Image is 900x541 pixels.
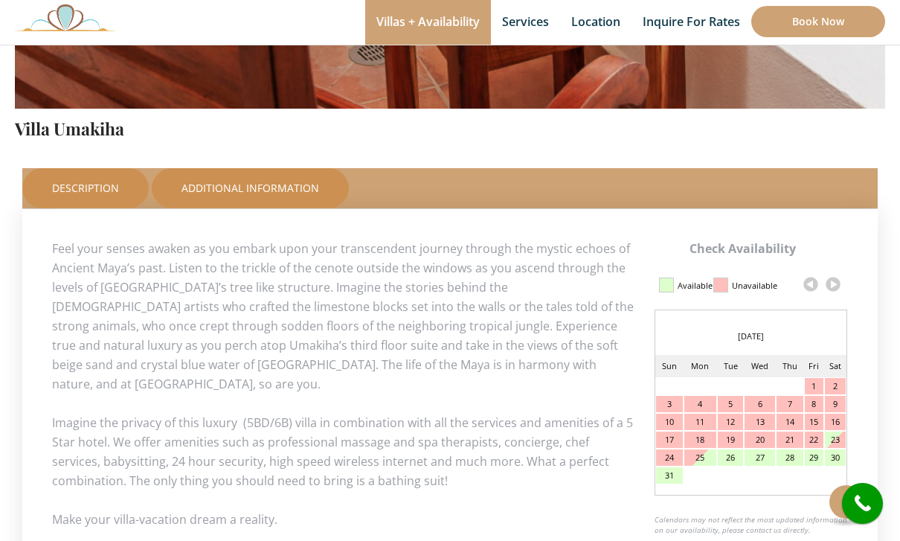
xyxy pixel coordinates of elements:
[684,355,717,377] td: Mon
[152,168,349,208] a: Additional Information
[745,396,775,412] div: 6
[825,396,846,412] div: 9
[751,6,885,37] a: Book Now
[15,117,124,140] a: Villa Umakiha
[805,449,823,466] div: 29
[846,487,879,520] i: call
[745,432,775,448] div: 20
[52,510,848,529] p: Make your villa-vacation dream a reality.
[717,355,744,377] td: Tue
[745,449,775,466] div: 27
[718,414,743,430] div: 12
[842,483,883,524] a: call
[805,396,823,412] div: 8
[805,432,823,448] div: 22
[825,414,846,430] div: 16
[684,414,716,430] div: 11
[805,414,823,430] div: 15
[718,449,743,466] div: 26
[684,432,716,448] div: 18
[744,355,776,377] td: Wed
[776,355,804,377] td: Thu
[824,355,846,377] td: Sat
[684,396,716,412] div: 4
[825,449,846,466] div: 30
[656,414,683,430] div: 10
[684,449,716,466] div: 25
[825,432,846,448] div: 23
[732,273,777,298] div: Unavailable
[805,378,823,394] div: 1
[777,396,803,412] div: 7
[655,325,846,348] div: [DATE]
[745,414,775,430] div: 13
[15,4,116,31] img: Awesome Logo
[678,273,713,298] div: Available
[656,396,683,412] div: 3
[22,168,149,208] a: Description
[656,449,683,466] div: 24
[777,414,803,430] div: 14
[804,355,823,377] td: Fri
[718,432,743,448] div: 19
[777,449,803,466] div: 28
[656,432,683,448] div: 17
[52,239,848,394] p: Feel your senses awaken as you embark upon your transcendent journey through the mystic echoes of...
[656,467,683,484] div: 31
[777,432,803,448] div: 21
[655,355,684,377] td: Sun
[825,378,846,394] div: 2
[52,413,848,490] p: Imagine the privacy of this luxury (5BD/6B) villa in combination with all the services and amenit...
[718,396,743,412] div: 5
